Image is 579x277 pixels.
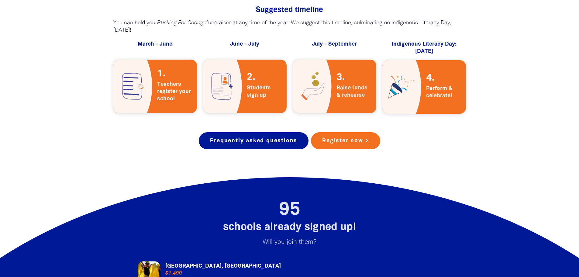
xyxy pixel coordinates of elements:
[392,42,457,54] span: Indigenous Literacy Day: [DATE]
[426,85,461,99] span: Perform & celebrate!
[126,239,454,246] p: Will you join them?
[157,20,206,26] em: Busking For Change
[113,60,152,113] img: raisley-icons-register-school-png-3732de.png
[311,132,380,149] a: Register now >
[113,19,466,34] p: You can hold your fundraiser at any time of the year. We suggest this timeline, culminating on In...
[293,60,332,113] img: raisley-icons-donate-png-d2cf9a.png
[256,7,323,13] span: Suggested timeline
[199,132,308,149] a: Frequently asked questions
[113,60,197,113] a: Teachers register your school
[223,223,356,232] span: schools already signed up!
[203,60,287,113] a: Students sign up
[312,42,357,47] span: July - September
[247,84,282,99] span: Students sign up
[138,42,172,47] span: March - June
[157,81,192,102] span: Teachers register your school
[126,201,454,219] h2: 95
[382,60,421,114] img: raisley-icons-celebrate-png-d9ba48.png
[203,60,242,113] img: raisley-icons-student-register-png-4ab5c4.png
[230,42,259,47] span: June - July
[336,84,371,99] span: Raise funds & rehearse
